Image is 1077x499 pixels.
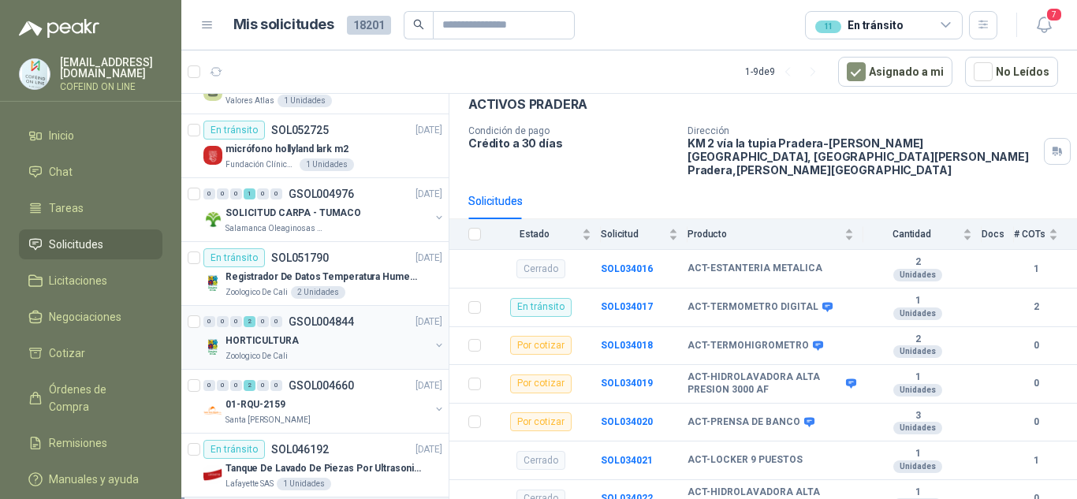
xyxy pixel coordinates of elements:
[688,416,800,429] b: ACT-PRENSA DE BANCO
[289,380,354,391] p: GSOL004660
[225,350,288,363] p: Zoologico De Cali
[347,16,391,35] span: 18201
[225,397,285,412] p: 01-RQU-2159
[893,307,942,320] div: Unidades
[1030,11,1058,39] button: 7
[230,380,242,391] div: 0
[203,146,222,165] img: Company Logo
[257,316,269,327] div: 0
[49,163,73,181] span: Chat
[688,371,842,396] b: ACT-HIDROLAVADORA ALTA PRESION 3000 AF
[203,312,445,363] a: 0 0 0 2 0 0 GSOL004844[DATE] Company LogoHORTICULTURAZoologico De Cali
[271,125,329,136] p: SOL052725
[230,316,242,327] div: 0
[203,121,265,140] div: En tránsito
[225,142,348,157] p: micrófono hollyland lark m2
[601,340,653,351] a: SOL034018
[863,371,972,384] b: 1
[203,188,215,199] div: 0
[601,219,688,250] th: Solicitud
[225,333,299,348] p: HORTICULTURA
[468,125,675,136] p: Condición de pago
[19,193,162,223] a: Tareas
[815,17,903,34] div: En tránsito
[416,251,442,266] p: [DATE]
[233,13,334,36] h1: Mis solicitudes
[688,136,1038,177] p: KM 2 vía la tupia Pradera-[PERSON_NAME][GEOGRAPHIC_DATA], [GEOGRAPHIC_DATA][PERSON_NAME] Pradera ...
[1014,219,1077,250] th: # COTs
[181,434,449,497] a: En tránsitoSOL046192[DATE] Company LogoTanque De Lavado De Piezas Por Ultrasonidos 2000ml CT80Laf...
[225,206,361,221] p: SOLICITUD CARPA - TUMACO
[601,416,653,427] a: SOL034020
[490,229,579,240] span: Estado
[1045,7,1063,22] span: 7
[510,374,572,393] div: Por cotizar
[203,337,222,356] img: Company Logo
[217,188,229,199] div: 0
[863,229,960,240] span: Cantidad
[468,192,523,210] div: Solicitudes
[217,380,229,391] div: 0
[19,302,162,332] a: Negociaciones
[516,259,565,278] div: Cerrado
[815,20,841,33] div: 11
[863,448,972,460] b: 1
[863,486,972,499] b: 1
[416,442,442,457] p: [DATE]
[244,380,255,391] div: 2
[291,286,345,299] div: 2 Unidades
[49,381,147,415] span: Órdenes de Compra
[19,19,99,38] img: Logo peakr
[893,269,942,281] div: Unidades
[893,422,942,434] div: Unidades
[49,344,85,362] span: Cotizar
[244,188,255,199] div: 1
[416,378,442,393] p: [DATE]
[416,315,442,330] p: [DATE]
[181,242,449,306] a: En tránsitoSOL051790[DATE] Company LogoRegistrador De Datos Temperatura Humedad Usb 32.000 Regist...
[601,229,665,240] span: Solicitud
[863,333,972,346] b: 2
[225,158,296,171] p: Fundación Clínica Shaio
[203,380,215,391] div: 0
[601,301,653,312] a: SOL034017
[601,378,653,389] a: SOL034019
[49,434,107,452] span: Remisiones
[982,219,1014,250] th: Docs
[278,95,332,107] div: 1 Unidades
[289,188,354,199] p: GSOL004976
[225,222,325,235] p: Salamanca Oleaginosas SAS
[19,464,162,494] a: Manuales y ayuda
[203,184,445,235] a: 0 0 0 1 0 0 GSOL004976[DATE] Company LogoSOLICITUD CARPA - TUMACOSalamanca Oleaginosas SAS
[225,286,288,299] p: Zoologico De Cali
[203,465,222,484] img: Company Logo
[270,316,282,327] div: 0
[203,376,445,426] a: 0 0 0 2 0 0 GSOL004660[DATE] Company Logo01-RQU-2159Santa [PERSON_NAME]
[510,412,572,431] div: Por cotizar
[203,440,265,459] div: En tránsito
[300,158,354,171] div: 1 Unidades
[19,374,162,422] a: Órdenes de Compra
[244,316,255,327] div: 2
[601,263,653,274] a: SOL034016
[49,199,84,217] span: Tareas
[20,59,50,89] img: Company Logo
[203,274,222,292] img: Company Logo
[19,121,162,151] a: Inicio
[1014,415,1058,430] b: 0
[257,188,269,199] div: 0
[225,478,274,490] p: Lafayette SAS
[49,308,121,326] span: Negociaciones
[965,57,1058,87] button: No Leídos
[203,210,222,229] img: Company Logo
[688,340,809,352] b: ACT-TERMOHIGROMETRO
[745,59,825,84] div: 1 - 9 de 9
[416,123,442,138] p: [DATE]
[49,236,103,253] span: Solicitudes
[60,57,162,79] p: [EMAIL_ADDRESS][DOMAIN_NAME]
[516,451,565,470] div: Cerrado
[181,114,449,178] a: En tránsitoSOL052725[DATE] Company Logomicrófono hollyland lark m2Fundación Clínica Shaio1 Unidades
[289,316,354,327] p: GSOL004844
